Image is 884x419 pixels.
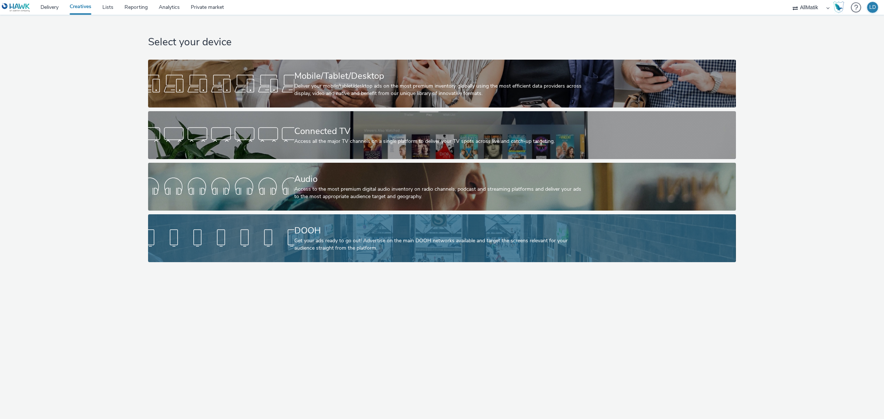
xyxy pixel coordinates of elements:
img: Hawk Academy [833,1,844,13]
div: Access all the major TV channels on a single platform to deliver your TV spots across live and ca... [294,138,587,145]
div: Access to the most premium digital audio inventory on radio channels, podcast and streaming platf... [294,186,587,201]
a: DOOHGet your ads ready to go out! Advertise on the main DOOH networks available and target the sc... [148,214,736,262]
div: Get your ads ready to go out! Advertise on the main DOOH networks available and target the screen... [294,237,587,252]
h1: Select your device [148,35,736,49]
a: Hawk Academy [833,1,847,13]
div: LD [869,2,876,13]
div: DOOH [294,224,587,237]
a: AudioAccess to the most premium digital audio inventory on radio channels, podcast and streaming ... [148,163,736,211]
div: Mobile/Tablet/Desktop [294,70,587,82]
a: Mobile/Tablet/DesktopDeliver your mobile/tablet/desktop ads on the most premium inventory globall... [148,60,736,108]
img: undefined Logo [2,3,30,12]
div: Audio [294,173,587,186]
a: Connected TVAccess all the major TV channels on a single platform to deliver your TV spots across... [148,111,736,159]
div: Connected TV [294,125,587,138]
div: Deliver your mobile/tablet/desktop ads on the most premium inventory globally using the most effi... [294,82,587,98]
